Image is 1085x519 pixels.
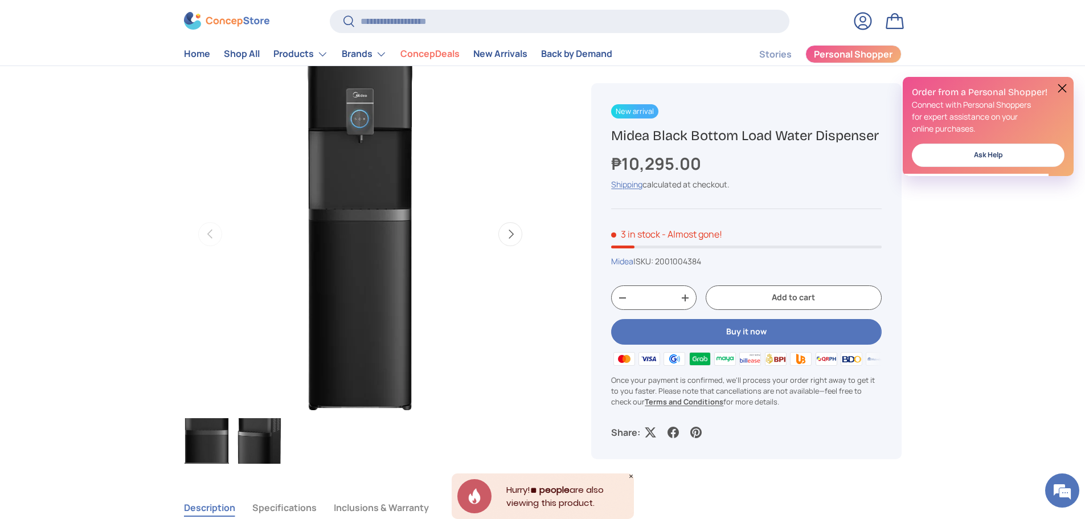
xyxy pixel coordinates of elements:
[184,43,612,66] nav: Primary
[637,350,662,367] img: visa
[805,45,902,63] a: Personal Shopper
[839,350,864,367] img: bdo
[611,152,704,175] strong: ₱10,295.00
[224,43,260,66] a: Shop All
[185,418,229,464] img: https://concepstore.ph/products/midea-black-bottom-load-water-dispenser
[335,43,394,66] summary: Brands
[611,104,658,118] span: New arrival
[738,350,763,367] img: billease
[611,319,881,345] button: Buy it now
[813,350,838,367] img: qrph
[628,473,634,479] div: Close
[400,43,460,66] a: ConcepDeals
[611,178,881,190] div: calculated at checkout.
[633,256,701,267] span: |
[636,256,653,267] span: SKU:
[267,43,335,66] summary: Products
[184,13,269,30] img: ConcepStore
[473,43,527,66] a: New Arrivals
[732,43,902,66] nav: Secondary
[662,228,722,240] p: - Almost gone!
[237,418,281,464] img: Midea Black Bottom Load Water Dispenser
[611,228,660,240] span: 3 in stock
[611,256,633,267] a: Midea
[184,43,210,66] a: Home
[645,397,723,407] a: Terms and Conditions
[655,256,701,267] span: 2001004384
[611,350,636,367] img: master
[788,350,813,367] img: ubp
[662,350,687,367] img: gcash
[687,350,712,367] img: grabpay
[611,426,640,439] p: Share:
[864,350,889,367] img: metrobank
[706,286,881,310] button: Add to cart
[814,50,892,59] span: Personal Shopper
[763,350,788,367] img: bpi
[713,350,738,367] img: maya
[912,99,1064,134] p: Connect with Personal Shoppers for expert assistance on your online purchases.
[759,43,792,66] a: Stories
[308,58,413,411] img: https://concepstore.ph/products/midea-black-bottom-load-water-dispenser
[912,86,1064,99] h2: Order from a Personal Shopper!
[611,375,881,408] p: Once your payment is confirmed, we'll process your order right away to get it to you faster. Plea...
[184,58,537,467] media-gallery: Gallery Viewer
[541,43,612,66] a: Back by Demand
[611,127,881,145] h1: Midea Black Bottom Load Water Dispenser
[912,144,1064,167] a: Ask Help
[611,179,642,190] a: Shipping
